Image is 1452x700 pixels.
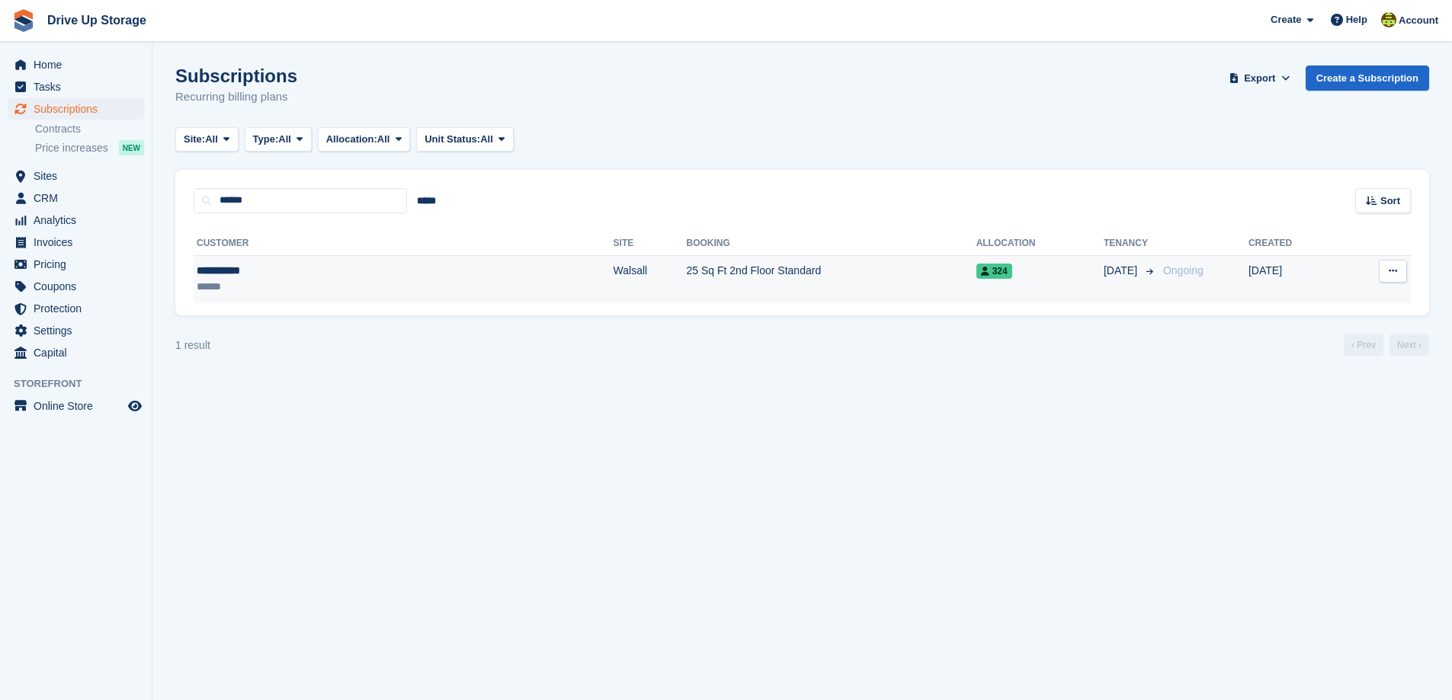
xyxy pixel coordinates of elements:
[34,276,125,297] span: Coupons
[194,232,614,256] th: Customer
[1341,334,1432,356] nav: Page
[184,132,205,147] span: Site:
[34,320,125,341] span: Settings
[14,376,152,392] span: Storefront
[1104,263,1140,279] span: [DATE]
[34,187,125,209] span: CRM
[205,132,218,147] span: All
[1248,232,1342,256] th: Created
[1104,232,1157,256] th: Tenancy
[278,132,291,147] span: All
[12,9,35,32] img: stora-icon-8386f47178a22dfd0bd8f6a31ec36ba5ce8667c1dd55bd0f319d3a0aa187defe.svg
[8,232,144,253] a: menu
[245,127,312,152] button: Type: All
[1380,193,1400,209] span: Sort
[175,66,297,86] h1: Subscriptions
[8,98,144,120] a: menu
[8,342,144,363] a: menu
[35,122,144,136] a: Contracts
[1399,13,1438,28] span: Account
[34,395,125,417] span: Online Store
[34,76,125,97] span: Tasks
[416,127,513,152] button: Unit Status: All
[175,88,297,106] p: Recurring billing plans
[8,254,144,275] a: menu
[34,98,125,120] span: Subscriptions
[614,232,687,256] th: Site
[34,232,125,253] span: Invoices
[8,54,144,75] a: menu
[8,209,144,231] a: menu
[35,139,144,156] a: Price increases NEW
[8,320,144,341] a: menu
[8,187,144,209] a: menu
[34,342,125,363] span: Capital
[1226,66,1293,91] button: Export
[126,397,144,415] a: Preview store
[1271,12,1301,27] span: Create
[35,141,108,155] span: Price increases
[318,127,411,152] button: Allocation: All
[253,132,279,147] span: Type:
[34,209,125,231] span: Analytics
[34,254,125,275] span: Pricing
[326,132,377,147] span: Allocation:
[8,395,144,417] a: menu
[41,8,152,33] a: Drive Up Storage
[614,255,687,303] td: Walsall
[175,337,210,353] div: 1 result
[1248,255,1342,303] td: [DATE]
[34,165,125,187] span: Sites
[1306,66,1429,91] a: Create a Subscription
[1244,71,1275,86] span: Export
[1344,334,1383,356] a: Previous
[34,54,125,75] span: Home
[1163,264,1204,276] span: Ongoing
[8,165,144,187] a: menu
[34,298,125,319] span: Protection
[1346,12,1367,27] span: Help
[1389,334,1429,356] a: Next
[976,264,1012,279] span: 324
[8,76,144,97] a: menu
[976,232,1104,256] th: Allocation
[687,232,976,256] th: Booking
[1381,12,1396,27] img: Lindsay Dawes
[119,140,144,155] div: NEW
[8,298,144,319] a: menu
[687,255,976,303] td: 25 Sq Ft 2nd Floor Standard
[480,132,493,147] span: All
[377,132,390,147] span: All
[175,127,239,152] button: Site: All
[8,276,144,297] a: menu
[425,132,480,147] span: Unit Status:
